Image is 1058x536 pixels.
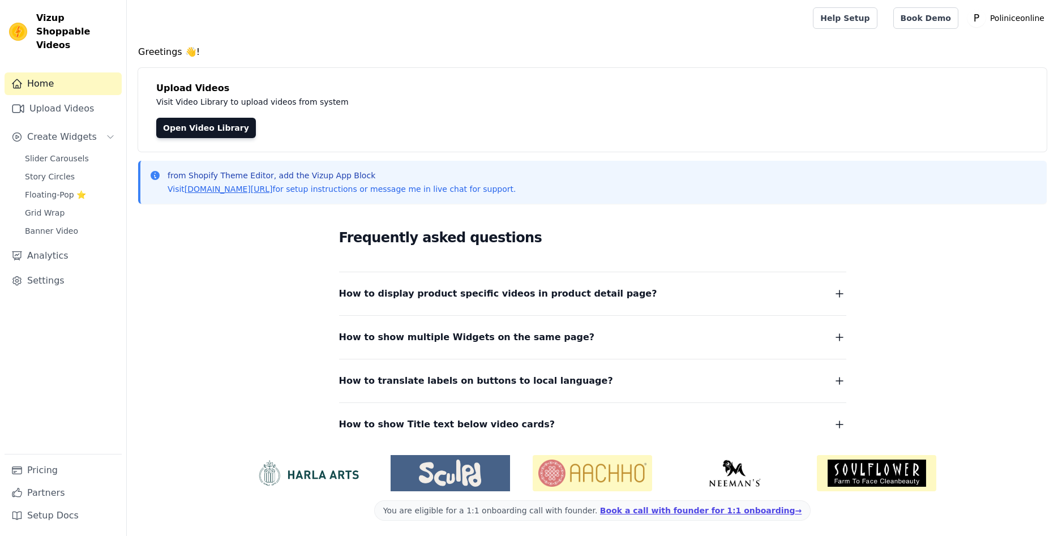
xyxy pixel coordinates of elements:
span: How to show multiple Widgets on the same page? [339,329,595,345]
button: How to display product specific videos in product detail page? [339,286,846,302]
h4: Greetings 👋! [138,45,1047,59]
button: How to show Title text below video cards? [339,417,846,432]
a: Home [5,72,122,95]
span: Slider Carousels [25,153,89,164]
img: HarlaArts [249,460,368,487]
a: Book a call with founder for 1:1 onboarding [600,506,802,515]
p: Visit for setup instructions or message me in live chat for support. [168,183,516,195]
a: Slider Carousels [18,151,122,166]
img: Neeman's [675,460,794,487]
h2: Frequently asked questions [339,226,846,249]
button: Create Widgets [5,126,122,148]
a: Floating-Pop ⭐ [18,187,122,203]
img: Soulflower [817,455,936,491]
a: Pricing [5,459,122,482]
span: How to show Title text below video cards? [339,417,555,432]
a: Story Circles [18,169,122,185]
img: Vizup [9,23,27,41]
a: Grid Wrap [18,205,122,221]
a: Partners [5,482,122,504]
img: Sculpd US [391,460,510,487]
span: Story Circles [25,171,75,182]
a: Open Video Library [156,118,256,138]
a: [DOMAIN_NAME][URL] [185,185,273,194]
text: P [974,12,979,24]
a: Book Demo [893,7,958,29]
button: How to show multiple Widgets on the same page? [339,329,846,345]
p: Visit Video Library to upload videos from system [156,95,663,109]
button: P Poliniceonline [967,8,1049,28]
button: How to translate labels on buttons to local language? [339,373,846,389]
span: Banner Video [25,225,78,237]
span: How to display product specific videos in product detail page? [339,286,657,302]
a: Analytics [5,245,122,267]
a: Setup Docs [5,504,122,527]
p: from Shopify Theme Editor, add the Vizup App Block [168,170,516,181]
img: Aachho [533,455,652,491]
span: Grid Wrap [25,207,65,218]
a: Banner Video [18,223,122,239]
a: Help Setup [813,7,877,29]
p: Poliniceonline [986,8,1049,28]
span: Create Widgets [27,130,97,144]
a: Upload Videos [5,97,122,120]
span: Floating-Pop ⭐ [25,189,86,200]
span: How to translate labels on buttons to local language? [339,373,613,389]
a: Settings [5,269,122,292]
h4: Upload Videos [156,82,1029,95]
span: Vizup Shoppable Videos [36,11,117,52]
